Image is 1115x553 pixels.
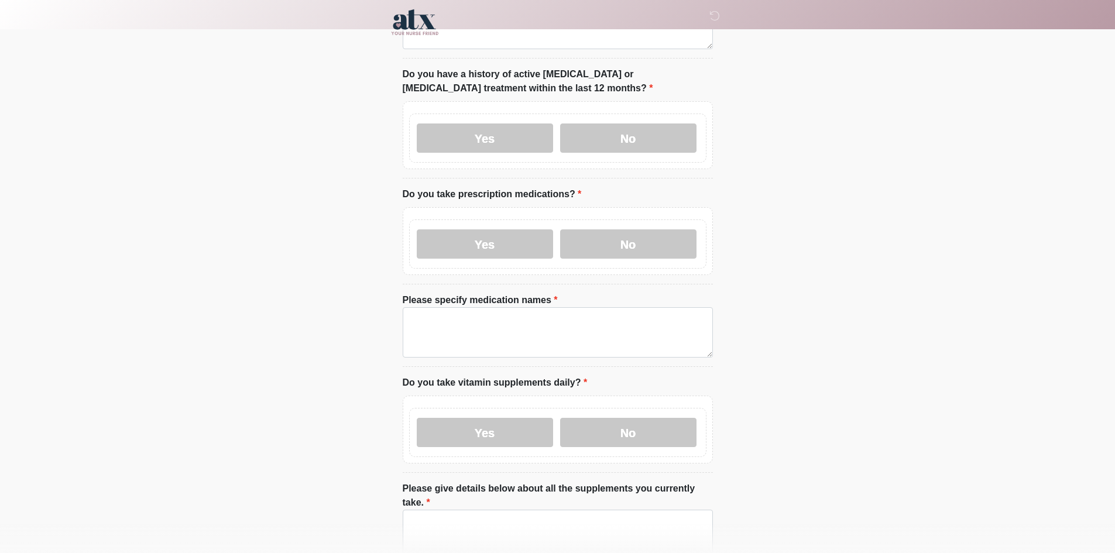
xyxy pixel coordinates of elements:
label: No [560,229,697,259]
label: No [560,418,697,447]
label: Do you take vitamin supplements daily? [403,376,588,390]
label: Yes [417,418,553,447]
label: Please specify medication names [403,293,558,307]
label: Do you have a history of active [MEDICAL_DATA] or [MEDICAL_DATA] treatment within the last 12 mon... [403,67,713,95]
label: Yes [417,229,553,259]
img: Your Nurse Friend Logo [391,9,440,36]
label: Please give details below about all the supplements you currently take. [403,482,713,510]
label: Yes [417,123,553,153]
label: Do you take prescription medications? [403,187,582,201]
label: No [560,123,697,153]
